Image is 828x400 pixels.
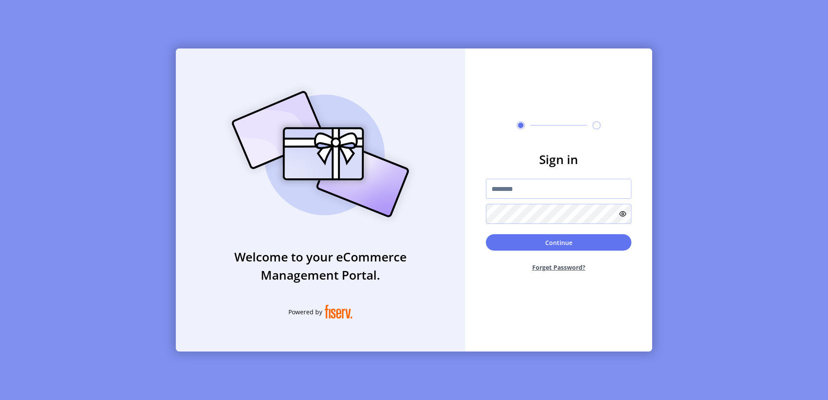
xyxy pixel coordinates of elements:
[486,150,631,168] h3: Sign in
[176,248,465,284] h3: Welcome to your eCommerce Management Portal.
[219,81,422,227] img: card_Illustration.svg
[288,307,322,316] span: Powered by
[486,256,631,279] button: Forget Password?
[486,234,631,251] button: Continue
